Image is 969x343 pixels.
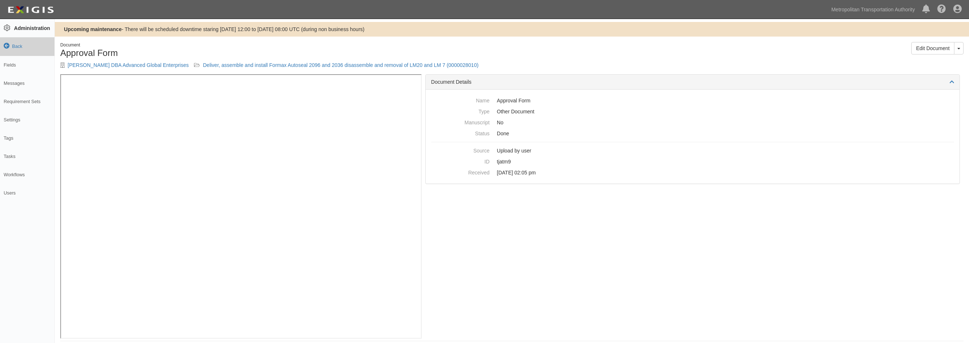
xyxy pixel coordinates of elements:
dd: Approval Form [431,95,954,106]
dt: Manuscript [431,117,490,126]
strong: Administration [14,25,50,31]
dd: Other Document [431,106,954,117]
div: Document [60,42,506,48]
dt: Name [431,95,490,104]
img: logo-5460c22ac91f19d4615b14bd174203de0afe785f0fc80cf4dbbc73dc1793850b.png [5,3,56,16]
i: Help Center - Complianz [937,5,946,14]
a: Metropolitan Transportation Authority [828,2,919,17]
dt: Source [431,145,490,154]
dt: Received [431,167,490,176]
dd: tjatm9 [431,156,954,167]
h1: Approval Form [60,48,506,58]
dt: ID [431,156,490,165]
b: Upcoming maintenance [64,26,122,32]
div: - There will be scheduled downtime staring [DATE] 12:00 to [DATE] 08:00 UTC (during non business ... [55,26,969,33]
dt: Type [431,106,490,115]
a: Deliver, assemble and install Formax Autoseal 2096 and 2036 disassemble and removal of LM20 and L... [203,62,478,68]
dd: No [431,117,954,128]
dd: Upload by user [431,145,954,156]
a: Edit Document [911,42,954,54]
dd: Done [431,128,954,139]
a: [PERSON_NAME] DBA Advanced Global Enterprises [68,62,189,68]
dt: Status [431,128,490,137]
dd: [DATE] 02:05 pm [431,167,954,178]
div: Document Details [426,75,959,90]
